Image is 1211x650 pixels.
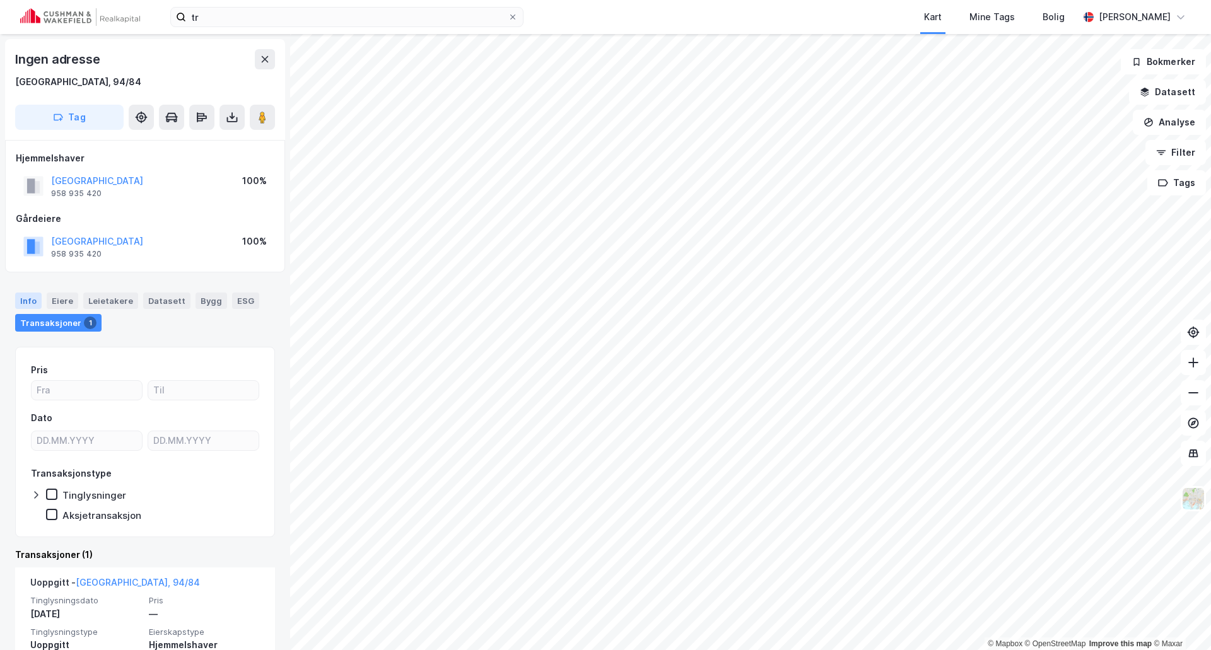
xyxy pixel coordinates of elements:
div: Uoppgitt - [30,575,200,595]
div: Aksjetransaksjon [62,509,141,521]
input: Fra [32,381,142,400]
button: Analyse [1133,110,1206,135]
div: Hjemmelshaver [16,151,274,166]
a: OpenStreetMap [1025,639,1086,648]
img: Z [1181,487,1205,511]
input: DD.MM.YYYY [148,431,259,450]
div: 100% [242,173,267,189]
button: Bokmerker [1121,49,1206,74]
div: 958 935 420 [51,249,102,259]
button: Filter [1145,140,1206,165]
div: [DATE] [30,606,141,622]
div: Info [15,293,42,309]
div: Ingen adresse [15,49,102,69]
iframe: Chat Widget [1148,589,1211,650]
div: Transaksjoner [15,314,102,332]
div: Transaksjonstype [31,466,112,481]
div: Bolig [1043,9,1065,25]
div: Pris [31,363,48,378]
div: Datasett [143,293,190,309]
div: 1 [84,316,97,329]
span: Pris [149,595,260,606]
div: Mine Tags [969,9,1015,25]
div: Kart [924,9,942,25]
a: Improve this map [1089,639,1152,648]
span: Tinglysningstype [30,627,141,637]
button: Tags [1147,170,1206,195]
div: 958 935 420 [51,189,102,199]
div: ESG [232,293,259,309]
div: — [149,606,260,622]
div: [PERSON_NAME] [1099,9,1171,25]
span: Tinglysningsdato [30,595,141,606]
input: DD.MM.YYYY [32,431,142,450]
div: Transaksjoner (1) [15,547,275,562]
button: Datasett [1129,79,1206,105]
a: Mapbox [988,639,1022,648]
div: Bygg [196,293,227,309]
div: Gårdeiere [16,211,274,226]
div: Leietakere [83,293,138,309]
img: cushman-wakefield-realkapital-logo.202ea83816669bd177139c58696a8fa1.svg [20,8,140,26]
input: Søk på adresse, matrikkel, gårdeiere, leietakere eller personer [186,8,508,26]
div: Kontrollprogram for chat [1148,589,1211,650]
div: Eiere [47,293,78,309]
input: Til [148,381,259,400]
div: Tinglysninger [62,489,126,501]
div: 100% [242,234,267,249]
div: [GEOGRAPHIC_DATA], 94/84 [15,74,141,90]
div: Dato [31,410,52,426]
a: [GEOGRAPHIC_DATA], 94/84 [76,577,200,588]
span: Eierskapstype [149,627,260,637]
button: Tag [15,105,124,130]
